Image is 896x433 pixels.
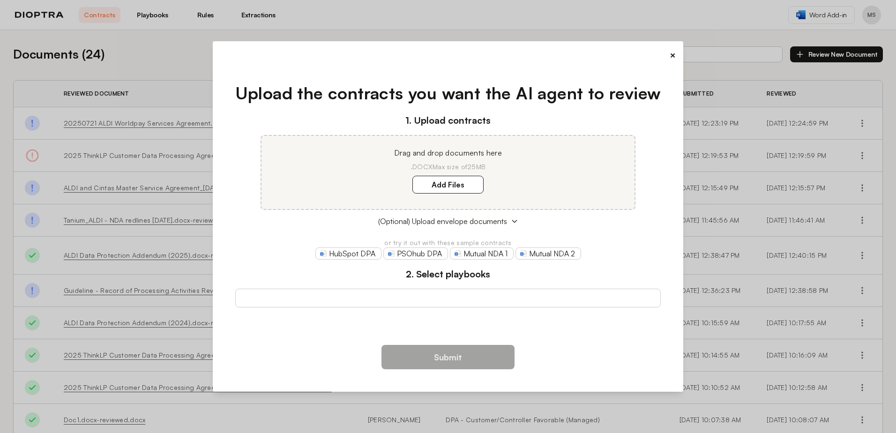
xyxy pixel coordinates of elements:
a: Mutual NDA 1 [450,247,514,260]
button: Submit [381,345,515,369]
span: (Optional) Upload envelope documents [378,216,507,227]
a: HubSpot DPA [315,247,381,260]
p: Drag and drop documents here [273,147,623,158]
button: × [670,49,676,62]
label: Add Files [412,176,484,194]
h3: 2. Select playbooks [235,267,661,281]
button: (Optional) Upload envelope documents [235,216,661,227]
a: PSOhub DPA [383,247,448,260]
p: or try it out with these sample contracts [235,238,661,247]
a: Mutual NDA 2 [515,247,581,260]
h1: Upload the contracts you want the AI agent to review [235,81,661,106]
h3: 1. Upload contracts [235,113,661,127]
p: .DOCX Max size of 25MB [273,162,623,172]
